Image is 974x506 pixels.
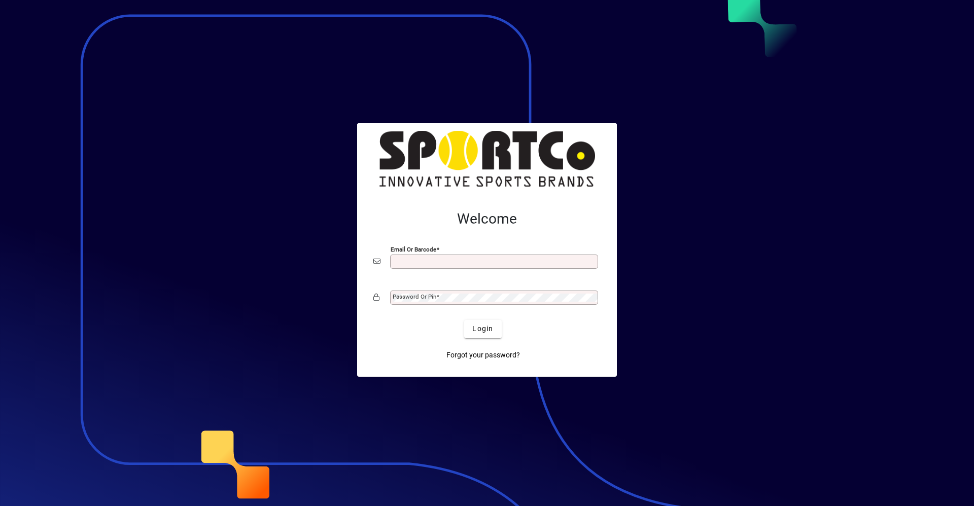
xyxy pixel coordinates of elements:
[464,320,501,338] button: Login
[442,346,524,365] a: Forgot your password?
[391,245,436,252] mat-label: Email or Barcode
[393,293,436,300] mat-label: Password or Pin
[446,350,520,360] span: Forgot your password?
[373,210,601,228] h2: Welcome
[472,323,493,334] span: Login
